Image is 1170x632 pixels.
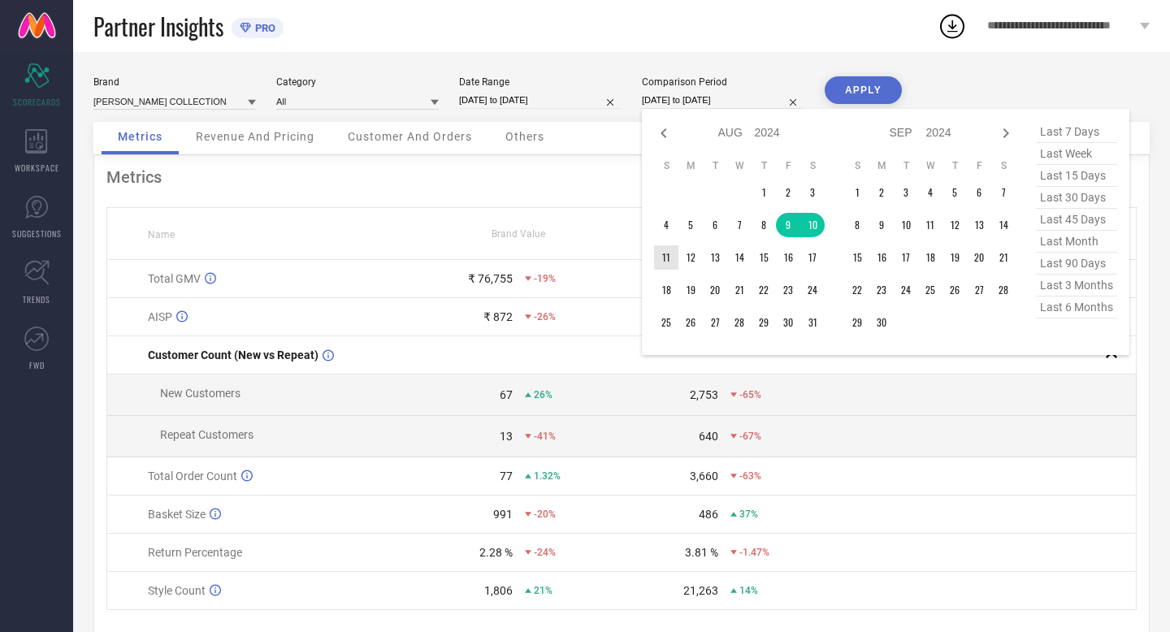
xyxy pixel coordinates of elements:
span: -41% [534,431,556,442]
span: Partner Insights [93,10,223,43]
td: Sat Sep 21 2024 [991,245,1016,270]
span: last 30 days [1036,187,1117,209]
td: Tue Aug 06 2024 [703,213,727,237]
td: Fri Sep 27 2024 [967,278,991,302]
td: Tue Sep 03 2024 [894,180,918,205]
td: Wed Sep 18 2024 [918,245,942,270]
td: Sun Aug 25 2024 [654,310,678,335]
div: Brand [93,76,256,88]
th: Sunday [654,159,678,172]
td: Thu Aug 01 2024 [752,180,776,205]
th: Thursday [942,159,967,172]
div: Category [276,76,439,88]
span: PRO [251,22,275,34]
td: Thu Sep 26 2024 [942,278,967,302]
td: Fri Sep 06 2024 [967,180,991,205]
td: Thu Aug 29 2024 [752,310,776,335]
td: Fri Sep 20 2024 [967,245,991,270]
div: Next month [996,123,1016,143]
span: last 15 days [1036,165,1117,187]
td: Sat Aug 03 2024 [800,180,825,205]
td: Mon Sep 09 2024 [869,213,894,237]
td: Tue Sep 17 2024 [894,245,918,270]
span: Return Percentage [148,546,242,559]
td: Sat Aug 31 2024 [800,310,825,335]
span: -24% [534,547,556,558]
td: Fri Sep 13 2024 [967,213,991,237]
td: Sun Sep 22 2024 [845,278,869,302]
span: Basket Size [148,508,206,521]
div: 13 [500,430,513,443]
span: -19% [534,273,556,284]
div: 3,660 [690,470,718,483]
td: Mon Sep 23 2024 [869,278,894,302]
span: AISP [148,310,172,323]
input: Select comparison period [642,92,804,109]
span: SCORECARDS [13,96,61,108]
td: Sun Sep 01 2024 [845,180,869,205]
span: Style Count [148,584,206,597]
div: ₹ 872 [483,310,513,323]
span: New Customers [160,387,240,400]
span: 21% [534,585,552,596]
input: Select date range [459,92,622,109]
div: 2.28 % [479,546,513,559]
td: Mon Sep 02 2024 [869,180,894,205]
span: last week [1036,143,1117,165]
span: Repeat Customers [160,428,253,441]
td: Sun Sep 08 2024 [845,213,869,237]
div: Metrics [106,167,1137,187]
div: Date Range [459,76,622,88]
th: Tuesday [894,159,918,172]
span: 37% [739,509,758,520]
span: Total GMV [148,272,201,285]
div: 2,753 [690,388,718,401]
td: Mon Aug 05 2024 [678,213,703,237]
span: WORKSPACE [15,162,59,174]
td: Mon Sep 30 2024 [869,310,894,335]
td: Sat Sep 14 2024 [991,213,1016,237]
span: 1.32% [534,470,561,482]
td: Wed Sep 25 2024 [918,278,942,302]
div: Open download list [938,11,967,41]
td: Sun Aug 04 2024 [654,213,678,237]
td: Mon Aug 19 2024 [678,278,703,302]
div: 67 [500,388,513,401]
span: TRENDS [23,293,50,305]
td: Sun Sep 29 2024 [845,310,869,335]
span: last 3 months [1036,275,1117,297]
span: -63% [739,470,761,482]
th: Monday [869,159,894,172]
td: Fri Aug 30 2024 [776,310,800,335]
span: Name [148,229,175,240]
td: Thu Sep 12 2024 [942,213,967,237]
span: -26% [534,311,556,322]
span: FWD [29,359,45,371]
div: Previous month [654,123,674,143]
td: Sat Sep 07 2024 [991,180,1016,205]
td: Sat Aug 10 2024 [800,213,825,237]
td: Fri Aug 09 2024 [776,213,800,237]
div: ₹ 76,755 [468,272,513,285]
td: Thu Aug 22 2024 [752,278,776,302]
span: -20% [534,509,556,520]
div: 486 [699,508,718,521]
td: Wed Aug 07 2024 [727,213,752,237]
td: Sat Aug 24 2024 [800,278,825,302]
span: Revenue And Pricing [196,130,314,143]
span: last 7 days [1036,121,1117,143]
div: Comparison Period [642,76,804,88]
td: Mon Aug 26 2024 [678,310,703,335]
th: Monday [678,159,703,172]
div: 3.81 % [685,546,718,559]
span: 26% [534,389,552,400]
span: Total Order Count [148,470,237,483]
div: 1,806 [484,584,513,597]
td: Wed Sep 04 2024 [918,180,942,205]
span: Metrics [118,130,162,143]
td: Tue Aug 13 2024 [703,245,727,270]
th: Wednesday [918,159,942,172]
th: Thursday [752,159,776,172]
span: last month [1036,231,1117,253]
span: Brand Value [492,228,545,240]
